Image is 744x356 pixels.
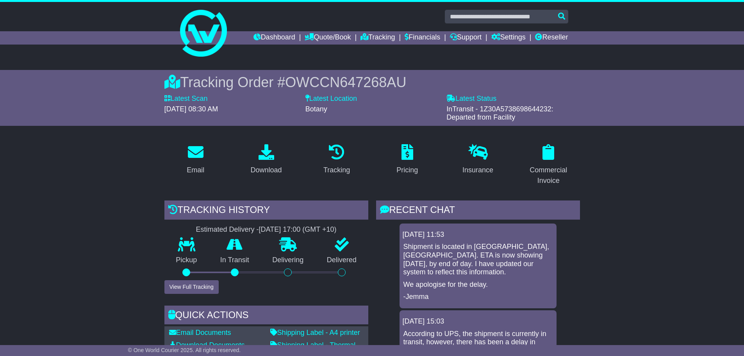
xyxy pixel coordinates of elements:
div: Tracking Order # [164,74,580,91]
div: [DATE] 17:00 (GMT +10) [259,225,337,234]
div: Estimated Delivery - [164,225,368,234]
div: Email [187,165,204,175]
div: RECENT CHAT [376,200,580,222]
p: Delivering [261,256,316,265]
a: Support [450,31,482,45]
p: In Transit [209,256,261,265]
a: Shipping Label - A4 printer [270,329,360,336]
label: Latest Status [446,95,496,103]
a: Download [245,141,287,178]
div: Insurance [462,165,493,175]
a: Insurance [457,141,498,178]
span: OWCCN647268AU [285,74,406,90]
a: Reseller [535,31,568,45]
p: Delivered [315,256,368,265]
p: Shipment is located in [GEOGRAPHIC_DATA], [GEOGRAPHIC_DATA]. ETA is now showing [DATE], by end of... [403,243,553,276]
a: Email [182,141,209,178]
a: Email Documents [169,329,231,336]
div: Quick Actions [164,306,368,327]
div: Tracking history [164,200,368,222]
div: [DATE] 11:53 [403,231,553,239]
a: Download Documents [169,341,245,349]
div: [DATE] 15:03 [403,317,553,326]
a: Settings [491,31,526,45]
span: InTransit - 1Z30A5738698644232: Departed from Facility [446,105,553,122]
div: Tracking [323,165,350,175]
span: [DATE] 08:30 AM [164,105,218,113]
a: Commercial Invoice [517,141,580,189]
p: Pickup [164,256,209,265]
div: Commercial Invoice [522,165,575,186]
span: Botany [305,105,327,113]
span: © One World Courier 2025. All rights reserved. [128,347,241,353]
a: Tracking [318,141,355,178]
a: Quote/Book [305,31,351,45]
label: Latest Scan [164,95,208,103]
label: Latest Location [305,95,357,103]
a: Pricing [391,141,423,178]
a: Tracking [360,31,395,45]
p: We apologise for the delay. [403,281,553,289]
div: Download [250,165,282,175]
a: Financials [405,31,440,45]
button: View Full Tracking [164,280,219,294]
div: Pricing [396,165,418,175]
a: Dashboard [253,31,295,45]
p: -Jemma [403,293,553,301]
